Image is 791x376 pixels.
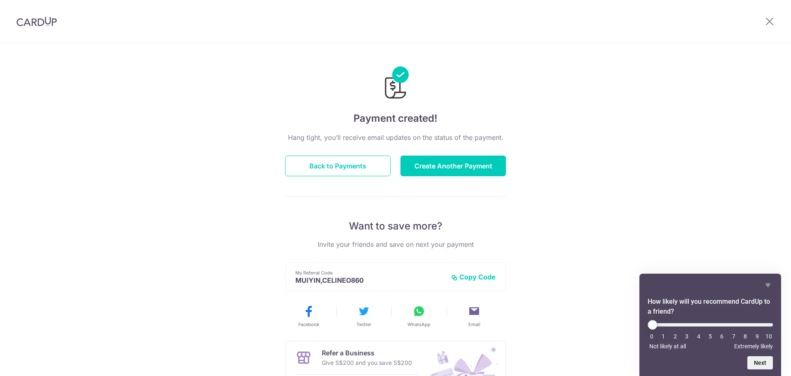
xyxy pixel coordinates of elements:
p: My Referral Code [295,270,445,276]
span: Facebook [298,321,319,328]
div: How likely will you recommend CardUp to a friend? Select an option from 0 to 10, with 0 being Not... [648,280,773,369]
span: Not likely at all [649,343,686,350]
h4: Payment created! [285,111,506,126]
p: Want to save more? [285,220,506,233]
li: 9 [753,333,761,340]
button: WhatsApp [395,305,443,328]
p: MUIYIN,CELINEO860 [295,276,445,284]
span: WhatsApp [407,321,431,328]
img: Payments [382,66,409,101]
li: 1 [659,333,667,340]
div: How likely will you recommend CardUp to a friend? Select an option from 0 to 10, with 0 being Not... [648,320,773,350]
li: 4 [695,333,703,340]
p: Hang tight, you’ll receive email updates on the status of the payment. [285,132,506,142]
button: Email [450,305,498,328]
button: Back to Payments [285,156,391,176]
span: Extremely likely [734,343,773,350]
button: Create Another Payment [400,156,506,176]
li: 0 [648,333,656,340]
li: 6 [718,333,726,340]
button: Copy Code [451,273,496,281]
li: 10 [765,333,773,340]
p: Invite your friends and save on next your payment [285,239,506,249]
h2: How likely will you recommend CardUp to a friend? Select an option from 0 to 10, with 0 being Not... [648,297,773,317]
button: Twitter [339,305,388,328]
li: 8 [741,333,749,340]
button: Hide survey [763,280,773,290]
li: 2 [671,333,679,340]
span: Email [468,321,480,328]
p: Give S$200 and you save S$200 [322,358,412,368]
li: 3 [683,333,691,340]
li: 5 [706,333,714,340]
li: 7 [730,333,738,340]
button: Next question [747,356,773,369]
button: Facebook [284,305,333,328]
p: Refer a Business [322,348,412,358]
span: Twitter [356,321,371,328]
img: CardUp [16,17,57,26]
